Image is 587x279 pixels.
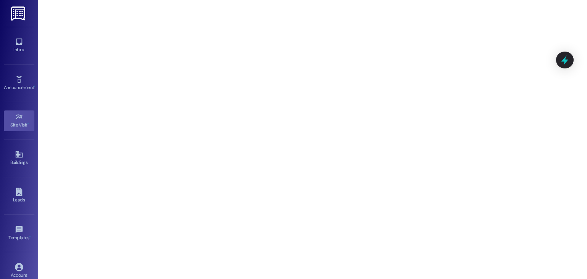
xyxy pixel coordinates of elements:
[28,121,29,127] span: •
[29,234,31,239] span: •
[4,185,34,206] a: Leads
[4,223,34,244] a: Templates •
[4,110,34,131] a: Site Visit •
[4,35,34,56] a: Inbox
[11,6,27,21] img: ResiDesk Logo
[34,84,35,89] span: •
[4,148,34,169] a: Buildings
